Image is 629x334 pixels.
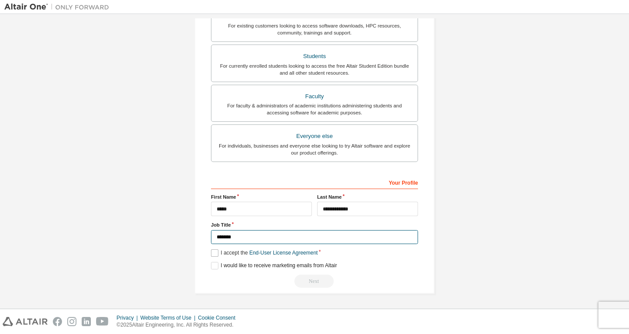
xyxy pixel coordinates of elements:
[67,317,76,326] img: instagram.svg
[211,262,337,269] label: I would like to receive marketing emails from Altair
[198,314,240,321] div: Cookie Consent
[211,221,418,228] label: Job Title
[217,130,412,142] div: Everyone else
[217,90,412,103] div: Faculty
[82,317,91,326] img: linkedin.svg
[3,317,48,326] img: altair_logo.svg
[140,314,198,321] div: Website Terms of Use
[217,102,412,116] div: For faculty & administrators of academic institutions administering students and accessing softwa...
[96,317,109,326] img: youtube.svg
[53,317,62,326] img: facebook.svg
[211,193,312,200] label: First Name
[211,175,418,189] div: Your Profile
[117,321,241,329] p: © 2025 Altair Engineering, Inc. All Rights Reserved.
[217,22,412,36] div: For existing customers looking to access software downloads, HPC resources, community, trainings ...
[217,62,412,76] div: For currently enrolled students looking to access the free Altair Student Edition bundle and all ...
[211,275,418,288] div: Read and acccept EULA to continue
[4,3,114,11] img: Altair One
[217,142,412,156] div: For individuals, businesses and everyone else looking to try Altair software and explore our prod...
[317,193,418,200] label: Last Name
[211,249,318,257] label: I accept the
[249,250,318,256] a: End-User License Agreement
[117,314,140,321] div: Privacy
[217,50,412,62] div: Students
